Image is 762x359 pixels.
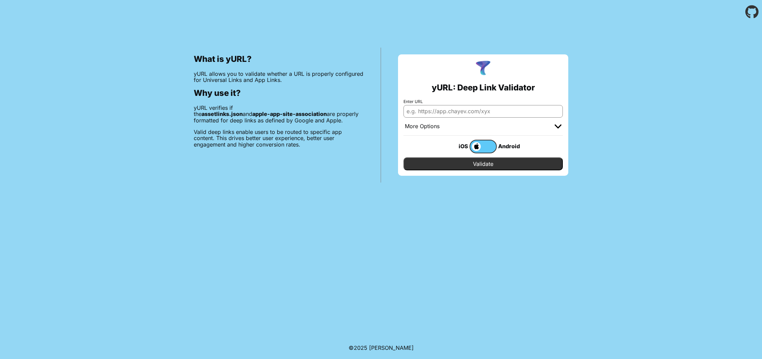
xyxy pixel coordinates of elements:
b: assetlinks.json [202,110,243,117]
p: Valid deep links enable users to be routed to specific app content. This drives better user exper... [194,129,364,148]
b: apple-app-site-association [252,110,327,117]
a: Michael Ibragimchayev's Personal Site [369,344,414,351]
div: More Options [405,123,440,130]
input: Validate [403,157,563,170]
img: yURL Logo [474,60,492,78]
div: iOS [442,142,470,151]
p: yURL allows you to validate whether a URL is properly configured for Universal Links and App Links. [194,71,364,83]
h2: Why use it? [194,88,364,98]
div: Android [497,142,524,151]
span: 2025 [354,344,367,351]
h2: yURL: Deep Link Validator [432,83,535,92]
footer: © [349,337,414,359]
input: e.g. https://app.chayev.com/xyx [403,105,563,117]
label: Enter URL [403,99,563,104]
p: yURL verifies if the and are properly formatted for deep links as defined by Google and Apple. [194,105,364,123]
img: chevron [555,124,561,129]
h2: What is yURL? [194,54,364,64]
